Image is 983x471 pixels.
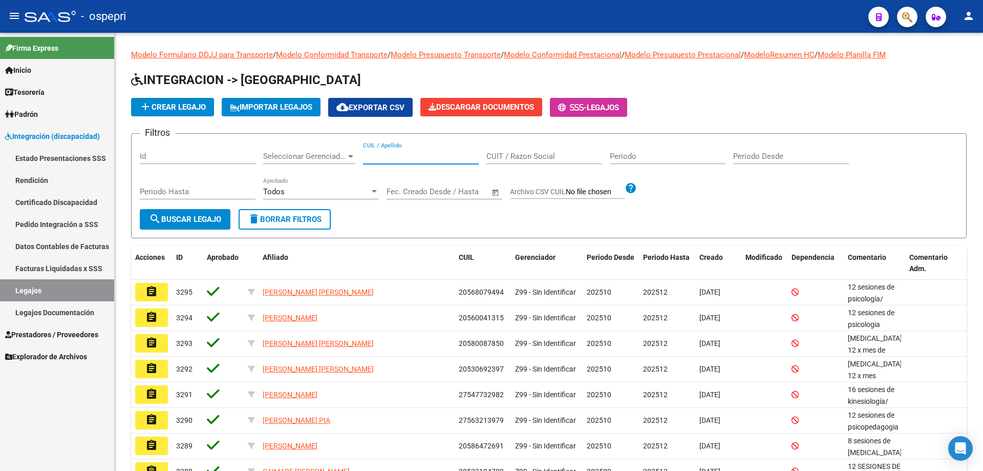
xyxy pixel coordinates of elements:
[145,285,158,298] mat-icon: assignment
[583,247,639,280] datatable-header-cell: Periodo Desde
[515,288,576,296] span: Z99 - Sin Identificar
[131,98,214,116] button: Crear Legajo
[145,362,158,375] mat-icon: assignment
[787,247,844,280] datatable-header-cell: Dependencia
[963,10,975,22] mat-icon: person
[699,253,723,261] span: Creado
[263,365,374,373] span: [PERSON_NAME] [PERSON_NAME]
[139,100,152,113] mat-icon: add
[131,73,361,87] span: INTEGRACION -> [GEOGRAPHIC_DATA]
[550,98,627,117] button: -Legajos
[176,314,193,322] span: 3294
[263,442,317,450] span: [PERSON_NAME]
[81,5,126,28] span: - ospepri
[695,247,741,280] datatable-header-cell: Creado
[437,187,487,196] input: Fecha fin
[848,411,903,454] span: 12 sesiones de psicopedagogia Lazaro Maria Elena / octubre a dic
[328,98,413,117] button: Exportar CSV
[792,253,835,261] span: Dependencia
[515,416,576,424] span: Z99 - Sin Identificar
[455,247,511,280] datatable-header-cell: CUIL
[699,365,720,373] span: [DATE]
[336,103,404,112] span: Exportar CSV
[848,360,905,461] span: Psicomotricidad 12 x mes octubre/diciembre 2025 Lic Diaz Natalia. Psicopedgogia 10 x mes octubre/...
[248,215,322,224] span: Borrar Filtros
[387,187,428,196] input: Fecha inicio
[172,247,203,280] datatable-header-cell: ID
[176,339,193,347] span: 3293
[203,247,244,280] datatable-header-cell: Aprobado
[176,253,183,261] span: ID
[587,103,619,112] span: Legajos
[263,187,285,196] span: Todos
[259,247,455,280] datatable-header-cell: Afiliado
[149,215,221,224] span: Buscar Legajo
[490,187,502,198] button: Open calendar
[587,442,611,450] span: 202510
[639,247,695,280] datatable-header-cell: Periodo Hasta
[515,253,555,261] span: Gerenciador
[263,416,330,424] span: [PERSON_NAME] PIA
[744,50,815,59] a: ModeloResumen HC
[391,50,501,59] a: Modelo Presupuesto Transporte
[625,50,741,59] a: Modelo Presupuesto Prestacional
[459,365,504,373] span: 20530692397
[558,103,587,112] span: -
[848,309,906,457] span: 12 sesiones de psicologia Alvarez melany/ Octubre a dic 12 sesiones de fonoaudiologia Romero Nanc...
[263,253,288,261] span: Afiliado
[699,314,720,322] span: [DATE]
[263,152,346,161] span: Seleccionar Gerenciador
[515,442,576,450] span: Z99 - Sin Identificar
[5,329,98,340] span: Prestadores / Proveedores
[510,188,566,196] span: Archivo CSV CUIL
[905,247,967,280] datatable-header-cell: Comentario Adm.
[587,416,611,424] span: 202510
[643,416,668,424] span: 202512
[8,10,20,22] mat-icon: menu
[699,339,720,347] span: [DATE]
[145,388,158,400] mat-icon: assignment
[948,436,973,461] div: Open Intercom Messenger
[643,442,668,450] span: 202512
[5,109,38,120] span: Padrón
[504,50,622,59] a: Modelo Conformidad Prestacional
[263,288,374,296] span: [PERSON_NAME] [PERSON_NAME]
[699,391,720,399] span: [DATE]
[263,339,374,347] span: [PERSON_NAME] [PERSON_NAME]
[515,339,576,347] span: Z99 - Sin Identificar
[336,101,349,113] mat-icon: cloud_download
[145,414,158,426] mat-icon: assignment
[848,283,906,338] span: 12 sesiones de psicología/ Macchi Marianela/ octubre a Diciembre
[459,339,504,347] span: 20580087850
[848,253,886,261] span: Comentario
[135,253,165,261] span: Acciones
[741,247,787,280] datatable-header-cell: Modificado
[230,103,312,112] span: IMPORTAR LEGAJOS
[587,314,611,322] span: 202510
[848,385,903,428] span: 16 sesiones de kinesiología/ Torres Daiana / 2/10/25
[5,65,31,76] span: Inicio
[643,391,668,399] span: 202512
[248,213,260,225] mat-icon: delete
[140,209,230,230] button: Buscar Legajo
[459,288,504,296] span: 20568079494
[145,311,158,323] mat-icon: assignment
[5,351,87,362] span: Explorador de Archivos
[515,391,576,399] span: Z99 - Sin Identificar
[131,247,172,280] datatable-header-cell: Acciones
[149,213,161,225] mat-icon: search
[176,442,193,450] span: 3289
[459,442,504,450] span: 20586472691
[643,253,690,261] span: Periodo Hasta
[625,182,637,194] mat-icon: help
[699,288,720,296] span: [DATE]
[5,43,58,54] span: Firma Express
[818,50,886,59] a: Modelo Planilla FIM
[745,253,782,261] span: Modificado
[207,253,239,261] span: Aprobado
[5,131,100,142] span: Integración (discapacidad)
[515,314,576,322] span: Z99 - Sin Identificar
[176,391,193,399] span: 3291
[222,98,320,116] button: IMPORTAR LEGAJOS
[263,391,317,399] span: [PERSON_NAME]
